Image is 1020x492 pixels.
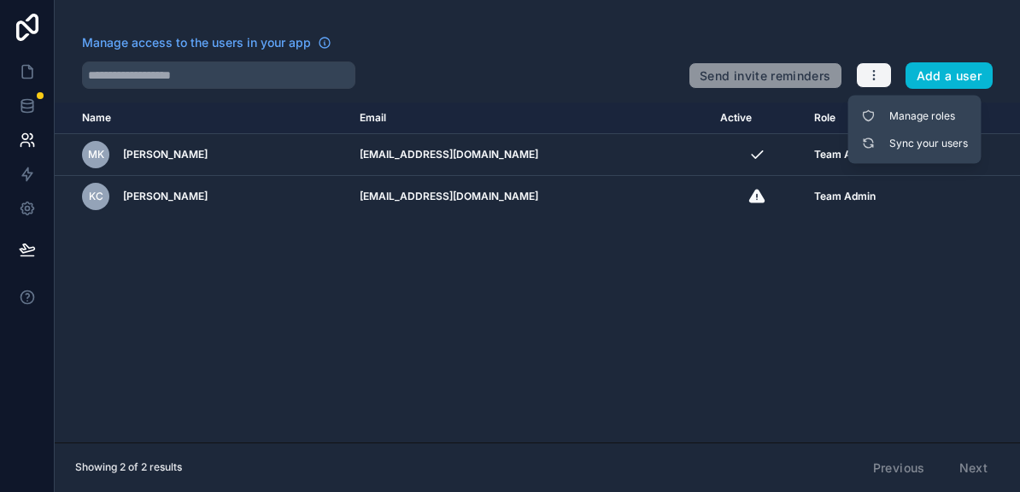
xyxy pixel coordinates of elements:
th: Active [710,102,804,134]
a: Sync your users [855,130,975,157]
span: Showing 2 of 2 results [75,460,182,474]
span: Team Admin [814,148,876,161]
span: [PERSON_NAME] [123,148,208,161]
button: Add a user [906,62,994,90]
span: KC [89,190,103,203]
td: [EMAIL_ADDRESS][DOMAIN_NAME] [349,176,709,218]
span: Manage access to the users in your app [82,34,311,51]
span: Team Admin [814,190,876,203]
th: Email [349,102,709,134]
span: MK [88,148,104,161]
th: Name [55,102,349,134]
div: scrollable content [55,102,1020,442]
th: Role [804,102,953,134]
span: [PERSON_NAME] [123,190,208,203]
a: Manage roles [855,102,975,130]
td: [EMAIL_ADDRESS][DOMAIN_NAME] [349,134,709,176]
a: Manage access to the users in your app [82,34,331,51]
